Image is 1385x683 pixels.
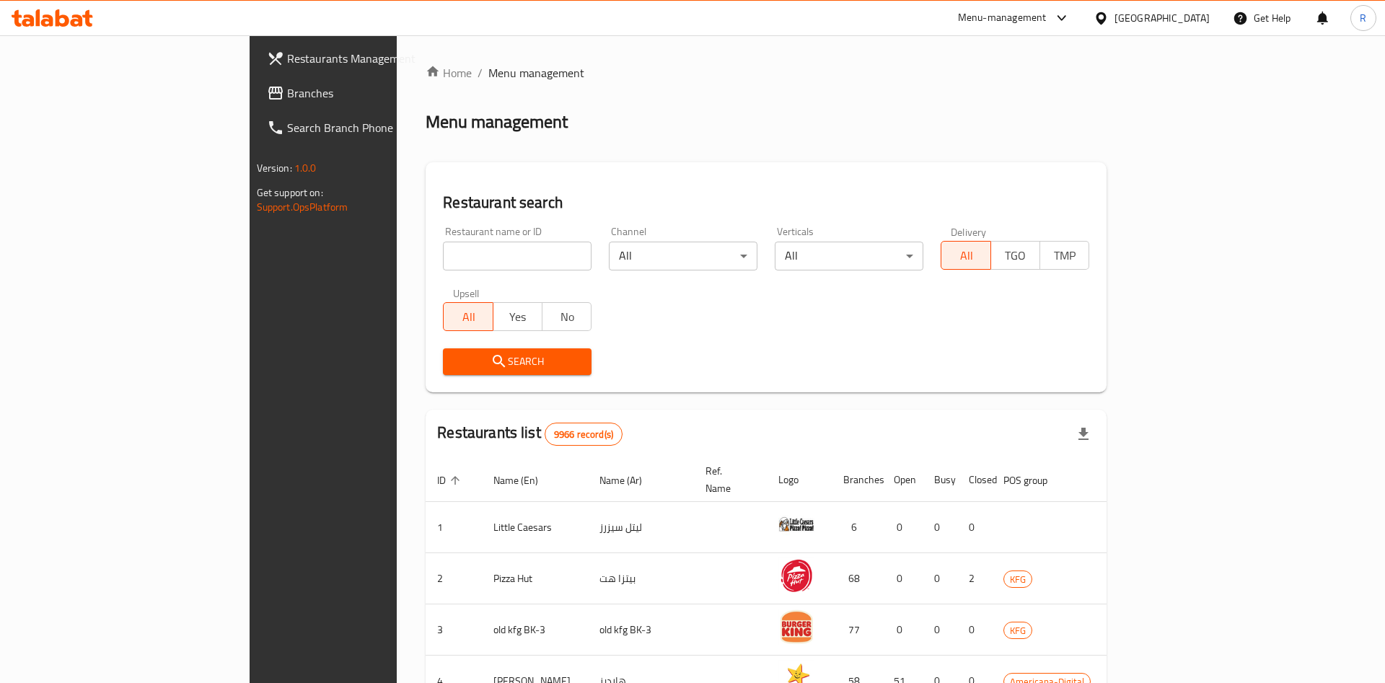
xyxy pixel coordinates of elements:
[882,502,923,553] td: 0
[294,159,317,177] span: 1.0.0
[882,604,923,656] td: 0
[1360,10,1366,26] span: R
[958,9,1047,27] div: Menu-management
[882,553,923,604] td: 0
[542,302,592,331] button: No
[588,553,694,604] td: بيتزا هت
[482,502,588,553] td: Little Caesars
[957,502,992,553] td: 0
[493,472,557,489] span: Name (En)
[287,84,470,102] span: Branches
[1114,10,1210,26] div: [GEOGRAPHIC_DATA]
[588,604,694,656] td: old kfg BK-3
[545,423,623,446] div: Total records count
[287,119,470,136] span: Search Branch Phone
[499,307,537,327] span: Yes
[957,458,992,502] th: Closed
[443,242,592,270] input: Search for restaurant name or ID..
[1066,417,1101,451] div: Export file
[923,604,957,656] td: 0
[493,302,542,331] button: Yes
[437,422,623,446] h2: Restaurants list
[449,307,487,327] span: All
[990,241,1040,270] button: TGO
[957,604,992,656] td: 0
[257,159,292,177] span: Version:
[482,553,588,604] td: Pizza Hut
[923,553,957,604] td: 0
[454,353,580,371] span: Search
[545,428,622,441] span: 9966 record(s)
[775,242,923,270] div: All
[1046,245,1083,266] span: TMP
[941,241,990,270] button: All
[705,462,749,497] span: Ref. Name
[832,502,882,553] td: 6
[767,458,832,502] th: Logo
[778,558,814,594] img: Pizza Hut
[426,64,1107,81] nav: breadcrumb
[923,458,957,502] th: Busy
[882,458,923,502] th: Open
[443,302,493,331] button: All
[443,192,1089,213] h2: Restaurant search
[599,472,661,489] span: Name (Ar)
[951,226,987,237] label: Delivery
[257,198,348,216] a: Support.OpsPlatform
[778,609,814,645] img: old kfg BK-3
[947,245,985,266] span: All
[255,110,481,145] a: Search Branch Phone
[997,245,1034,266] span: TGO
[1039,241,1089,270] button: TMP
[832,553,882,604] td: 68
[832,604,882,656] td: 77
[488,64,584,81] span: Menu management
[609,242,757,270] div: All
[923,502,957,553] td: 0
[1004,571,1032,588] span: KFG
[778,506,814,542] img: Little Caesars
[957,553,992,604] td: 2
[1004,622,1032,639] span: KFG
[832,458,882,502] th: Branches
[548,307,586,327] span: No
[482,604,588,656] td: old kfg BK-3
[287,50,470,67] span: Restaurants Management
[437,472,465,489] span: ID
[588,502,694,553] td: ليتل سيزرز
[257,183,323,202] span: Get support on:
[255,41,481,76] a: Restaurants Management
[255,76,481,110] a: Branches
[443,348,592,375] button: Search
[426,110,568,133] h2: Menu management
[1003,472,1066,489] span: POS group
[453,288,480,298] label: Upsell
